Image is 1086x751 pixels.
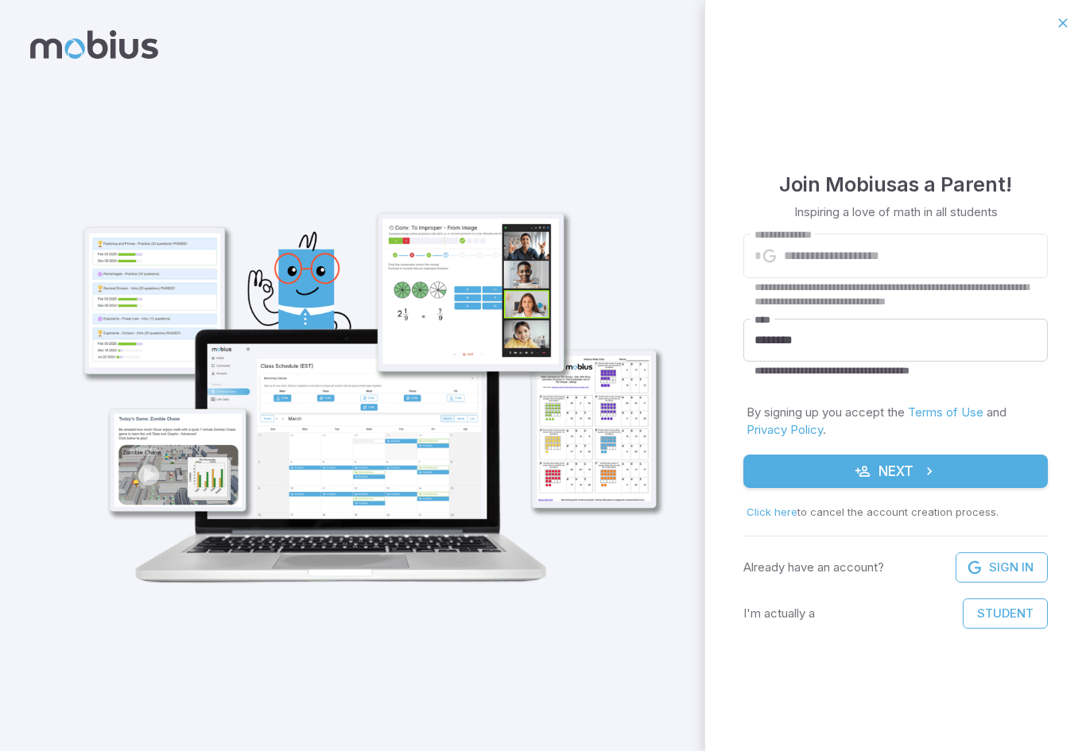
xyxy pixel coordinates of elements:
[747,422,823,437] a: Privacy Policy
[743,559,884,576] p: Already have an account?
[743,605,815,622] p: I'm actually a
[794,203,998,221] p: Inspiring a love of math in all students
[956,552,1048,583] a: Sign In
[747,504,1045,520] p: to cancel the account creation process .
[52,144,677,602] img: parent_1-illustration
[963,598,1048,629] button: Student
[779,168,1012,200] h4: Join Mobius as a Parent !
[908,405,983,420] a: Terms of Use
[747,404,1045,439] p: By signing up you accept the and .
[747,505,797,518] span: Click here
[743,455,1048,488] button: Next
